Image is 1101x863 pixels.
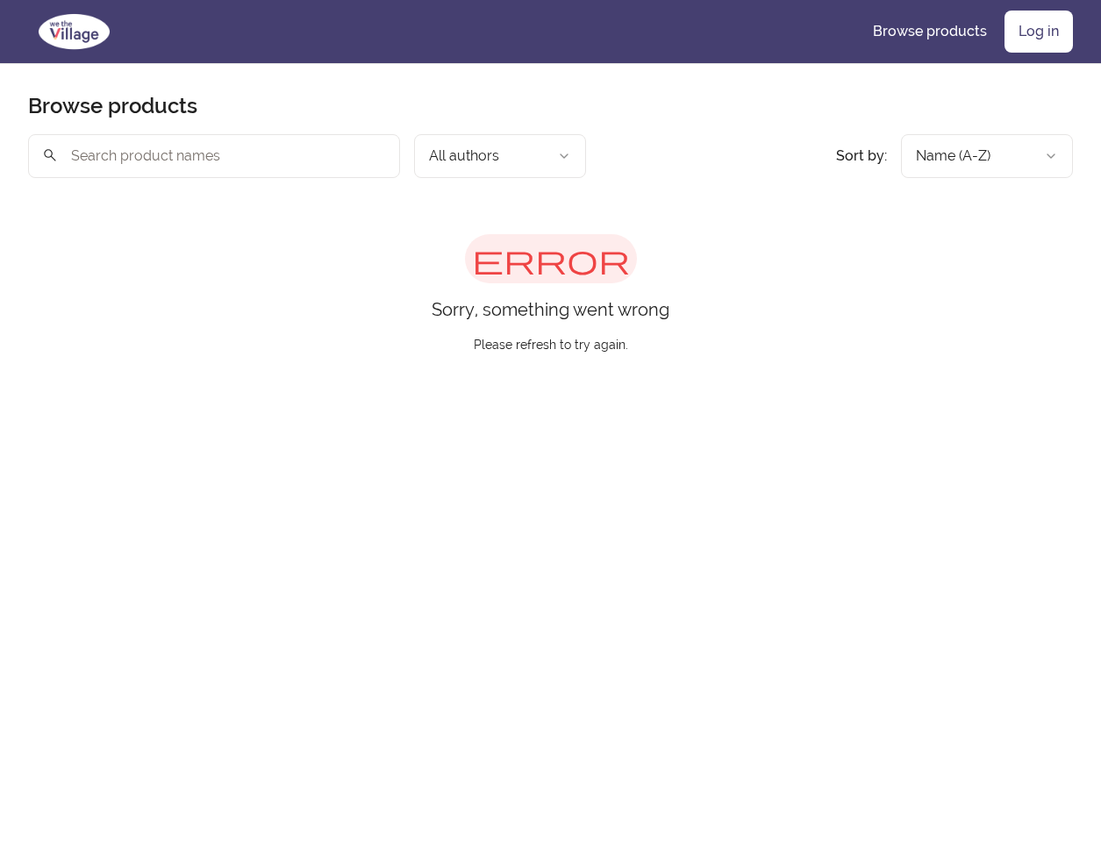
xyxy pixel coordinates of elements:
h2: Browse products [28,92,197,120]
span: search [42,143,58,168]
p: Sorry, something went wrong [432,297,669,322]
button: Product sort options [901,134,1073,178]
a: Browse products [859,11,1001,53]
a: Log in [1004,11,1073,53]
input: Search product names [28,134,400,178]
p: Please refresh to try again. [474,322,628,353]
button: Filter by author [414,134,586,178]
nav: Main [859,11,1073,53]
img: We The Village logo [28,11,120,53]
span: Sort by: [836,147,887,164]
span: error [465,234,637,283]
